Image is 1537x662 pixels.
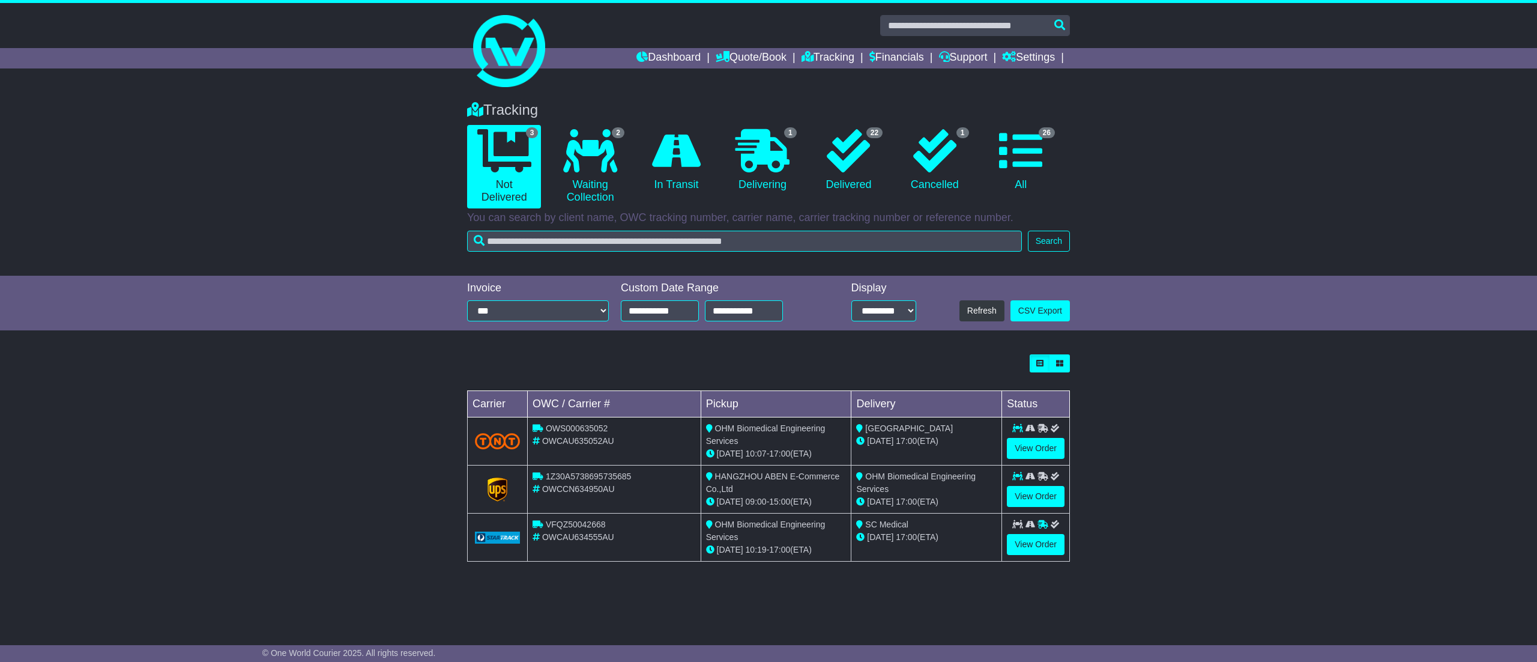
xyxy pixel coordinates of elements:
span: 10:07 [746,449,767,458]
a: 26 All [984,125,1058,196]
a: 3 Not Delivered [467,125,541,208]
td: OWC / Carrier # [528,391,701,418]
span: 1Z30A5738695735685 [546,472,631,481]
span: OWCAU634555AU [542,532,614,542]
span: [DATE] [867,497,893,506]
img: GetCarrierServiceLogo [488,478,508,502]
div: - (ETA) [706,496,847,508]
a: 1 Cancelled [898,125,971,196]
span: OWCCN634950AU [542,484,615,494]
span: © One World Courier 2025. All rights reserved. [262,648,436,658]
div: Custom Date Range [621,282,814,295]
div: Invoice [467,282,609,295]
span: OHM Biomedical Engineering Services [856,472,976,494]
div: (ETA) [856,435,997,448]
span: 26 [1039,127,1055,138]
span: 17:00 [769,449,790,458]
span: 17:00 [896,532,917,542]
span: OHM Biomedical Engineering Services [706,424,826,446]
span: 2 [612,127,624,138]
img: TNT_Domestic.png [475,433,520,449]
a: Support [939,48,988,68]
div: - (ETA) [706,544,847,556]
button: Search [1028,231,1070,252]
span: 1 [784,127,797,138]
td: Delivery [851,391,1002,418]
td: Pickup [701,391,851,418]
div: Tracking [461,102,1076,119]
a: View Order [1007,486,1064,507]
a: Financials [869,48,924,68]
span: 10:19 [746,545,767,554]
div: (ETA) [856,531,997,544]
a: View Order [1007,438,1064,459]
p: You can search by client name, OWC tracking number, carrier name, carrier tracking number or refe... [467,211,1070,225]
span: 22 [866,127,883,138]
a: Settings [1002,48,1055,68]
span: [DATE] [717,497,743,506]
span: SC Medical [865,520,908,529]
span: HANGZHOU ABEN E-Commerce Co.,Ltd [706,472,840,494]
a: Quote/Book [716,48,787,68]
a: 2 Waiting Collection [553,125,627,208]
span: 17:00 [896,497,917,506]
span: 3 [526,127,539,138]
span: [DATE] [867,436,893,446]
a: View Order [1007,534,1064,555]
span: OHM Biomedical Engineering Services [706,520,826,542]
span: VFQZ50042668 [546,520,606,529]
span: 17:00 [896,436,917,446]
span: OWS000635052 [546,424,608,433]
span: [DATE] [717,449,743,458]
span: 1 [956,127,969,138]
span: [DATE] [717,545,743,554]
div: - (ETA) [706,448,847,460]
span: OWCAU635052AU [542,436,614,446]
div: Display [851,282,916,295]
a: CSV Export [1010,300,1070,321]
span: [GEOGRAPHIC_DATA] [865,424,953,433]
span: 15:00 [769,497,790,506]
td: Carrier [468,391,528,418]
span: 17:00 [769,545,790,554]
a: Tracking [802,48,854,68]
div: (ETA) [856,496,997,508]
a: 22 Delivered [812,125,886,196]
a: Dashboard [636,48,701,68]
button: Refresh [959,300,1004,321]
a: 1 Delivering [725,125,799,196]
a: In Transit [639,125,713,196]
img: GetCarrierServiceLogo [475,532,520,544]
span: 09:00 [746,497,767,506]
td: Status [1002,391,1070,418]
span: [DATE] [867,532,893,542]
